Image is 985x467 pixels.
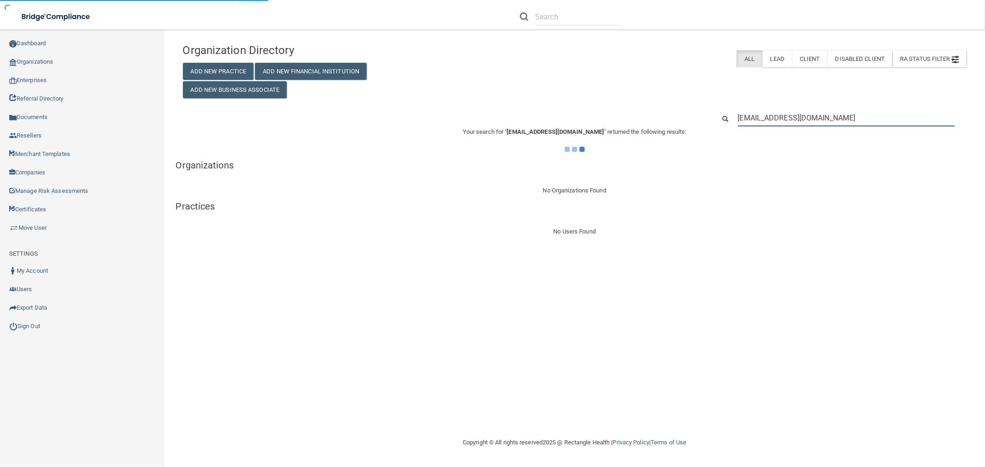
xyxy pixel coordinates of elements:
span: RA Status Filter [900,55,959,62]
div: Copyright © All rights reserved 2025 @ Rectangle Health | | [406,428,743,457]
img: ic_user_dark.df1a06c3.png [9,267,17,275]
h5: Organizations [176,160,974,170]
input: Search [738,109,955,126]
button: Add New Business Associate [183,81,287,98]
span: [EMAIL_ADDRESS][DOMAIN_NAME] [507,128,604,135]
img: ic_reseller.de258add.png [9,132,17,139]
img: ic_power_dark.7ecde6b1.png [9,322,18,330]
a: Terms of Use [651,439,686,446]
img: organization-icon.f8decf85.png [9,59,17,66]
img: bridge_compliance_login_screen.278c3ca4.svg [14,7,99,26]
h4: Organization Directory [183,44,435,56]
img: ajax-loader.4d491dd7.gif [565,147,585,152]
img: ic-search.3b580494.png [520,12,528,21]
img: ic_dashboard_dark.d01f4a41.png [9,40,17,48]
button: Add New Financial Institution [255,63,367,80]
div: No Organizations Found [176,185,974,196]
h5: Practices [176,201,974,211]
label: Disabled Client [828,50,893,67]
img: icon-filter@2x.21656d0b.png [952,56,959,63]
img: icon-export.b9366987.png [9,304,17,311]
input: Search [535,8,620,25]
a: Privacy Policy [613,439,649,446]
div: No Users Found [176,226,974,237]
img: briefcase.64adab9b.png [9,223,18,233]
img: icon-documents.8dae5593.png [9,114,17,121]
label: All [737,50,762,67]
label: SETTINGS [9,248,38,259]
p: Your search for " " returned the following results: [176,126,974,138]
img: enterprise.0d942306.png [9,78,17,84]
label: Client [792,50,828,67]
img: icon-users.e205127d.png [9,286,17,293]
label: Lead [762,50,792,67]
button: Add New Practice [183,63,254,80]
